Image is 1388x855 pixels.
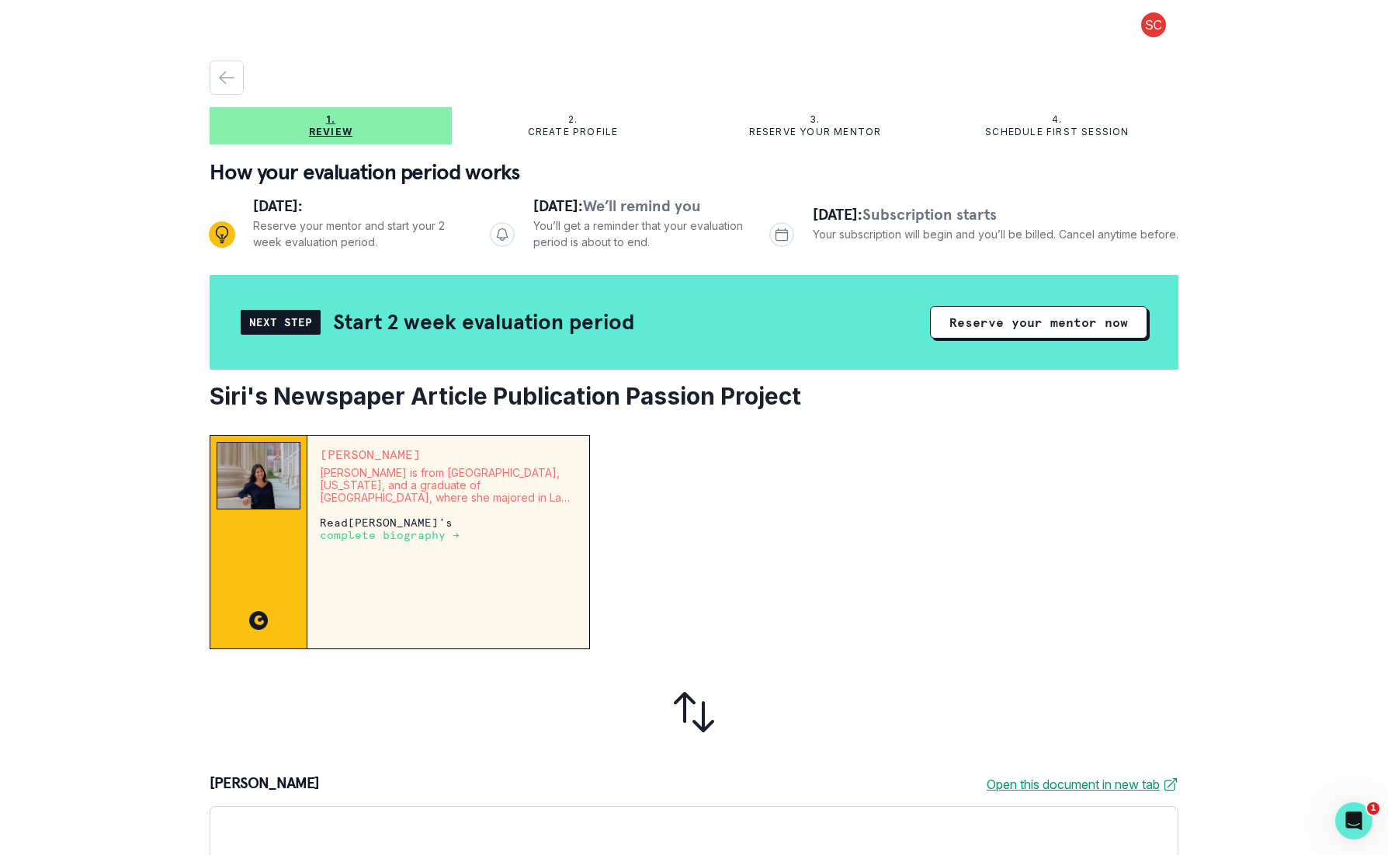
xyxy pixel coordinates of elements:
span: [DATE]: [533,196,583,216]
p: Create profile [528,126,619,138]
h2: Siri's Newspaper Article Publication Passion Project [210,382,1178,410]
a: complete biography → [320,528,460,541]
button: profile picture [1129,12,1178,37]
div: Progress [210,194,1178,275]
span: 1 [1367,802,1379,815]
p: Review [309,126,352,138]
p: 2. [568,113,578,126]
div: Next Step [241,310,321,335]
button: Reserve your mentor now [930,306,1147,339]
p: Reserve your mentor [749,126,882,138]
p: How your evaluation period works [210,157,1178,188]
p: [PERSON_NAME] [210,775,320,794]
p: Your subscription will begin and you’ll be billed. Cancel anytime before. [813,226,1178,242]
h2: Start 2 week evaluation period [333,308,634,335]
span: [DATE]: [253,196,303,216]
img: Mentor Image [217,442,300,509]
p: [PERSON_NAME] is from [GEOGRAPHIC_DATA], [US_STATE], and a graduate of [GEOGRAPHIC_DATA], where s... [320,467,577,504]
p: 4. [1052,113,1062,126]
iframe: Intercom live chat [1335,802,1372,839]
span: [DATE]: [813,204,862,224]
p: Read [PERSON_NAME] 's [320,516,577,541]
span: Subscription starts [862,204,997,224]
p: You’ll get a reminder that your evaluation period is about to end. [533,217,745,250]
p: [PERSON_NAME] [320,448,577,461]
img: CC image [249,611,268,630]
p: 3. [810,113,820,126]
p: 1. [326,113,335,126]
p: Schedule first session [985,126,1129,138]
p: Reserve your mentor and start your 2 week evaluation period. [253,217,465,250]
span: We’ll remind you [583,196,701,216]
a: Open this document in new tab [987,775,1178,794]
p: complete biography → [320,529,460,541]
